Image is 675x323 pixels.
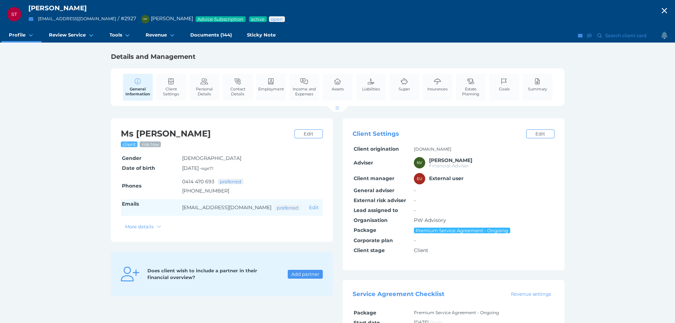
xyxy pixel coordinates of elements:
[417,161,422,165] span: NV
[197,16,244,22] span: Advice Subscription
[528,87,547,91] span: Summary
[251,16,265,22] span: Service package status: Active service agreement in place
[247,32,276,38] span: Sticky Note
[125,87,151,96] span: General Information
[270,16,283,22] span: Advice status: Review not yet booked in
[354,207,398,213] span: Lead assigned to
[122,165,155,171] span: Date of birth
[1,28,41,43] a: Profile
[309,204,319,211] a: Edit
[11,12,17,17] span: ST
[577,31,584,40] button: Email
[190,74,219,100] a: Personal Details
[458,87,484,96] span: Estate Planning
[354,310,376,316] span: Package
[417,177,422,181] span: EU
[183,28,240,43] a: Documents (144)
[300,131,316,137] span: Edit
[414,217,446,223] span: PW Advisory
[294,129,323,138] a: Edit
[426,74,449,95] a: Insurances
[427,87,448,91] span: Insurances
[182,155,241,161] span: [DEMOGRAPHIC_DATA]
[190,32,232,38] span: Documents (144)
[291,87,317,96] span: Income and Expenses
[360,74,382,95] a: Liabilities
[223,74,253,100] a: Contact Details
[353,130,399,138] span: Client Settings
[122,141,136,147] span: client
[41,28,102,43] a: Review Service
[257,74,286,95] a: Employment
[414,187,416,194] span: -
[414,207,416,213] span: -
[526,129,555,138] a: Edit
[202,166,213,171] small: age 71
[413,308,555,318] td: Premium Service Agreement - Ongoing
[27,15,35,23] button: Email
[141,141,160,147] span: risk: low
[121,128,291,139] h2: Ms [PERSON_NAME]
[225,87,251,96] span: Contact Details
[429,157,472,163] span: Nancy Vos
[111,52,564,61] h1: Details and Management
[508,291,554,297] span: Revenue settings
[118,15,136,22] span: / # 2927
[122,155,141,161] span: Gender
[354,227,376,233] span: Package
[456,74,486,100] a: Estate Planning
[288,271,322,277] span: Add partner
[414,197,416,204] span: -
[276,205,299,211] span: preferred
[354,187,394,194] span: General adviser
[354,197,406,204] span: External risk adviser
[141,15,150,23] div: Nancy Vos
[122,201,139,207] span: Emails
[414,247,428,254] span: Client
[9,32,26,38] span: Profile
[122,183,141,189] span: Phones
[182,165,213,171] span: [DATE] •
[429,175,463,182] span: External user
[499,87,510,91] span: Goals
[146,32,167,38] span: Revenue
[182,204,271,211] a: [EMAIL_ADDRESS][DOMAIN_NAME]
[158,87,184,96] span: Client Settings
[507,290,554,297] a: Revenue settings
[258,87,284,91] span: Employment
[497,74,511,95] a: Goals
[354,217,388,223] span: Organisation
[182,188,229,194] a: [PHONE_NUMBER]
[289,74,319,100] a: Income and Expenses
[354,175,394,182] span: Client manager
[109,32,122,38] span: Tools
[143,17,147,21] span: NV
[191,87,218,96] span: Personal Details
[49,32,86,38] span: Review Service
[429,163,469,168] span: Financial Adviser
[354,160,373,166] span: Adviser
[415,228,509,233] span: Premium Service Agreement - Ongoing
[414,173,425,184] div: External user
[414,157,425,168] div: Nancy Vos
[594,31,650,40] button: Search client card
[219,179,242,184] span: preferred
[532,131,548,137] span: Edit
[399,87,410,91] span: Super
[122,222,165,231] button: More details
[354,146,399,152] span: Client origination
[354,247,385,254] span: Client stage
[182,178,214,185] a: 0414 470 693
[28,4,87,12] span: [PERSON_NAME]
[354,237,393,244] span: Corporate plan
[288,270,322,279] button: Add partner
[332,87,344,91] span: Assets
[156,74,186,100] a: Client Settings
[137,15,193,22] span: [PERSON_NAME]
[586,31,593,40] button: SMS
[138,28,183,43] a: Revenue
[123,74,153,101] a: General Information
[7,7,21,21] div: Sheree Tomassen
[604,33,650,38] span: Search client card
[397,74,412,95] a: Super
